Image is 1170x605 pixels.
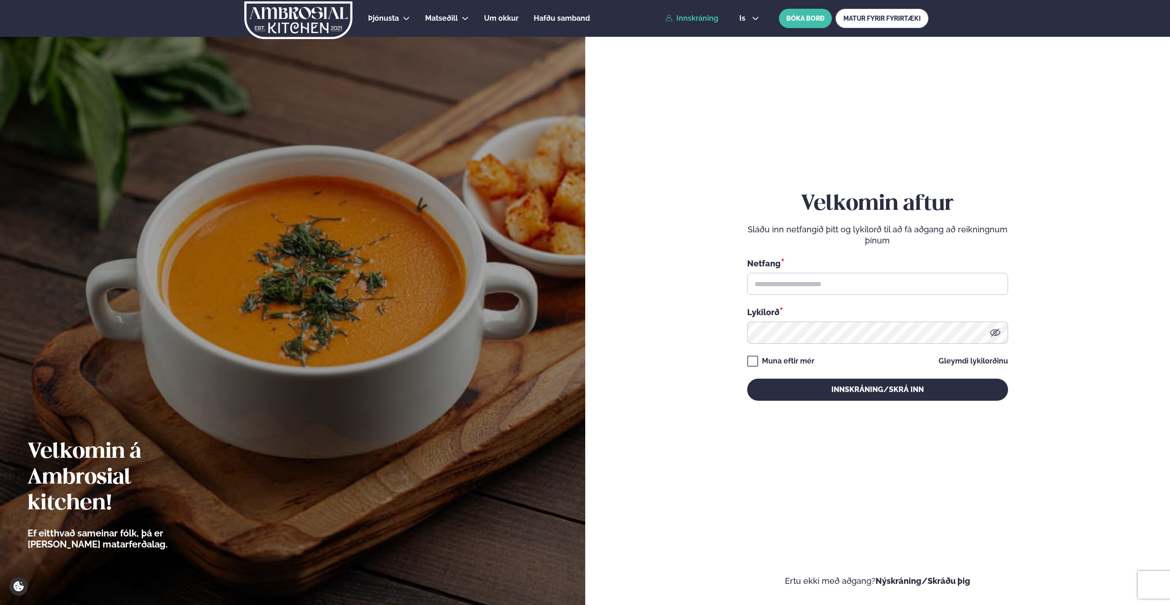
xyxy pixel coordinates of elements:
[747,257,1008,269] div: Netfang
[747,379,1008,401] button: Innskráning/Skrá inn
[665,14,718,23] a: Innskráning
[484,13,519,24] a: Um okkur
[368,13,399,24] a: Þjónusta
[747,191,1008,217] h2: Velkomin aftur
[425,14,458,23] span: Matseðill
[425,13,458,24] a: Matseðill
[739,15,748,22] span: is
[484,14,519,23] span: Um okkur
[243,1,353,39] img: logo
[747,224,1008,246] p: Sláðu inn netfangið þitt og lykilorð til að fá aðgang að reikningnum þínum
[779,9,832,28] button: BÓKA BORÐ
[368,14,399,23] span: Þjónusta
[732,15,767,22] button: is
[9,577,28,596] a: Cookie settings
[613,576,1143,587] p: Ertu ekki með aðgang?
[28,439,219,517] h2: Velkomin á Ambrosial kitchen!
[939,357,1008,365] a: Gleymdi lykilorðinu
[876,576,970,586] a: Nýskráning/Skráðu þig
[747,306,1008,318] div: Lykilorð
[28,528,219,550] p: Ef eitthvað sameinar fólk, þá er [PERSON_NAME] matarferðalag.
[836,9,928,28] a: MATUR FYRIR FYRIRTÆKI
[534,13,590,24] a: Hafðu samband
[534,14,590,23] span: Hafðu samband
